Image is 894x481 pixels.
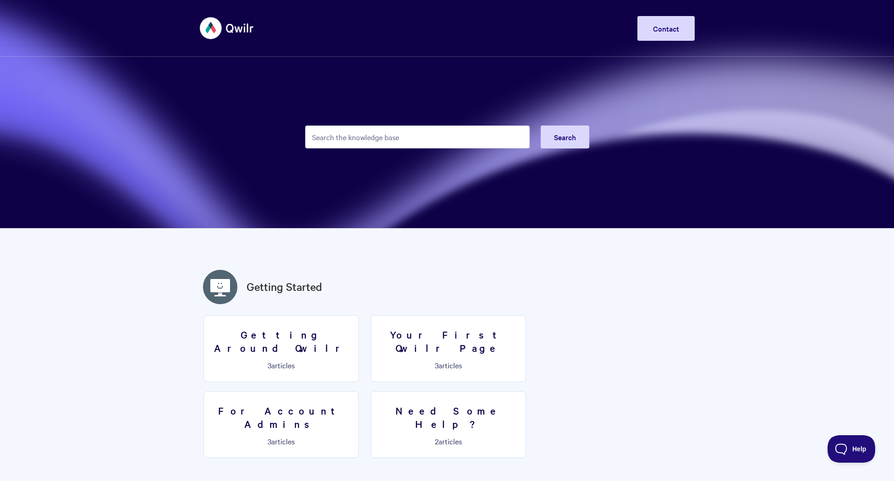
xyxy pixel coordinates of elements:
img: Qwilr Help Center [200,11,254,45]
p: articles [209,437,353,445]
a: Need Some Help? 2articles [371,391,526,458]
a: Contact [637,16,695,41]
h3: Need Some Help? [377,404,520,430]
input: Search the knowledge base [305,126,530,148]
p: articles [377,361,520,369]
button: Search [541,126,589,148]
a: Your First Qwilr Page 3articles [371,315,526,382]
span: Search [554,132,576,142]
a: For Account Admins 3articles [203,391,359,458]
span: 3 [268,360,271,370]
h3: Getting Around Qwilr [209,328,353,354]
a: Getting Around Qwilr 3articles [203,315,359,382]
h3: Your First Qwilr Page [377,328,520,354]
iframe: Toggle Customer Support [828,435,876,463]
a: Getting Started [247,279,322,295]
p: articles [209,361,353,369]
span: 3 [435,360,439,370]
p: articles [377,437,520,445]
h3: For Account Admins [209,404,353,430]
span: 3 [268,436,271,446]
span: 2 [435,436,439,446]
